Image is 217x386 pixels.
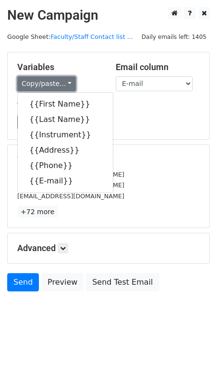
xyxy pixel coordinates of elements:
[7,7,210,24] h2: New Campaign
[18,173,113,189] a: {{E-mail}}
[138,33,210,40] a: Daily emails left: 1405
[116,62,200,72] h5: Email column
[86,273,159,291] a: Send Test Email
[17,243,200,253] h5: Advanced
[50,33,133,40] a: Faculty/Staff Contact list ...
[18,158,113,173] a: {{Phone}}
[17,206,58,218] a: +72 more
[138,32,210,42] span: Daily emails left: 1405
[18,112,113,127] a: {{Last Name}}
[41,273,84,291] a: Preview
[17,181,124,189] small: [EMAIL_ADDRESS][DOMAIN_NAME]
[7,33,133,40] small: Google Sheet:
[18,143,113,158] a: {{Address}}
[18,127,113,143] a: {{Instrument}}
[18,96,113,112] a: {{First Name}}
[17,193,124,200] small: [EMAIL_ADDRESS][DOMAIN_NAME]
[17,171,124,178] small: [EMAIL_ADDRESS][DOMAIN_NAME]
[17,62,101,72] h5: Variables
[7,273,39,291] a: Send
[169,340,217,386] iframe: Chat Widget
[17,76,76,91] a: Copy/paste...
